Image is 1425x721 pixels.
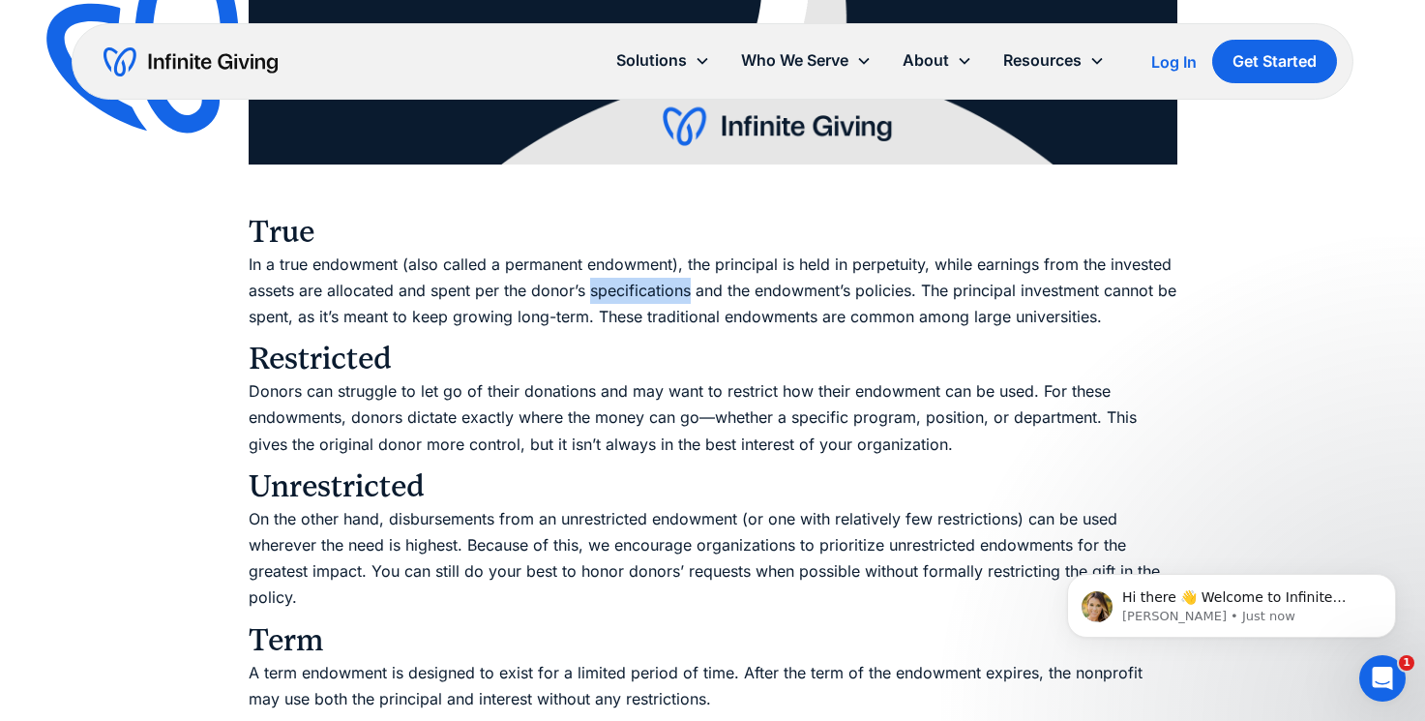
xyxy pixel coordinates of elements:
[249,660,1177,712] p: A term endowment is designed to exist for a limited period of time. After the term of the endowme...
[726,40,887,81] div: Who We Serve
[249,340,1177,378] h3: Restricted
[616,47,687,74] div: Solutions
[104,46,278,77] a: home
[741,47,848,74] div: Who We Serve
[1359,655,1406,702] iframe: Intercom live chat
[988,40,1120,81] div: Resources
[1003,47,1082,74] div: Resources
[249,621,1177,660] h3: Term
[601,40,726,81] div: Solutions
[887,40,988,81] div: About
[249,252,1177,331] p: In a true endowment (also called a permanent endowment), the principal is held in perpetuity, whi...
[249,506,1177,612] p: On the other hand, disbursements from an unrestricted endowment (or one with relatively few restr...
[1151,54,1197,70] div: Log In
[249,467,1177,506] h3: Unrestricted
[903,47,949,74] div: About
[249,174,1177,252] h3: True
[1212,40,1337,83] a: Get Started
[249,378,1177,458] p: Donors can struggle to let go of their donations and may want to restrict how their endowment can...
[1151,50,1197,74] a: Log In
[1399,655,1414,671] span: 1
[1038,533,1425,669] iframe: Intercom notifications message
